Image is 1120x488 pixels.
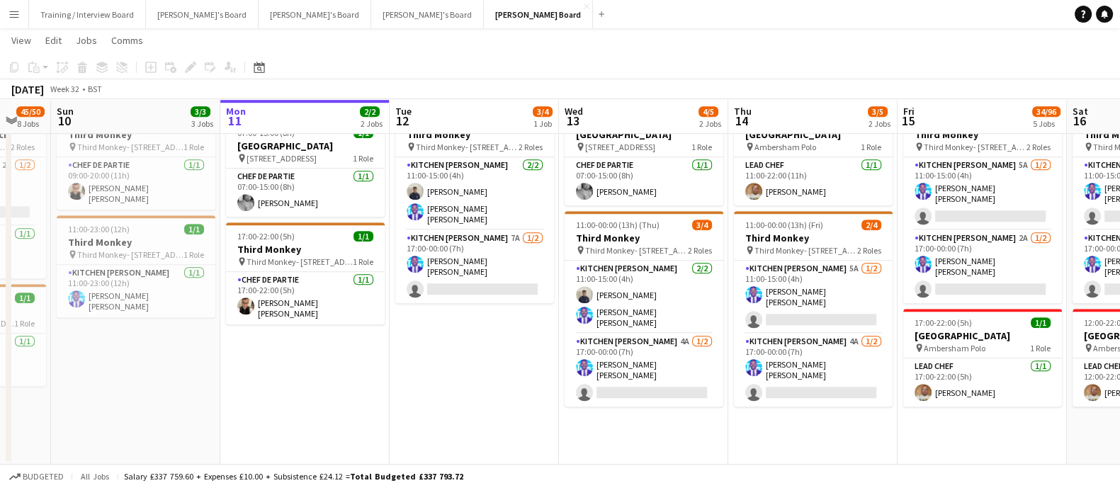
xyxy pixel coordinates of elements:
[533,106,553,117] span: 3/4
[353,231,373,242] span: 1/1
[395,157,554,230] app-card-role: Kitchen [PERSON_NAME]2/211:00-15:00 (4h)[PERSON_NAME][PERSON_NAME] [PERSON_NAME]
[861,142,881,152] span: 1 Role
[565,128,723,141] h3: [GEOGRAPHIC_DATA]
[393,113,412,129] span: 12
[360,106,380,117] span: 2/2
[565,157,723,205] app-card-role: Chef de Partie1/107:00-15:00 (8h)[PERSON_NAME]
[77,142,183,152] span: Third Monkey- [STREET_ADDRESS]
[226,169,385,217] app-card-role: Chef de Partie1/107:00-15:00 (8h)[PERSON_NAME]
[106,31,149,50] a: Comms
[901,113,915,129] span: 15
[903,105,915,118] span: Fri
[915,317,972,328] span: 17:00-22:00 (5h)
[11,142,35,152] span: 2 Roles
[183,142,204,152] span: 1 Role
[361,118,383,129] div: 2 Jobs
[565,108,723,205] div: 07:00-15:00 (8h)1/1[GEOGRAPHIC_DATA] [STREET_ADDRESS]1 RoleChef de Partie1/107:00-15:00 (8h)[PERS...
[57,108,215,210] app-job-card: 09:00-20:00 (11h)1/1Third Monkey Third Monkey- [STREET_ADDRESS]1 RoleChef de Partie1/109:00-20:00...
[237,231,295,242] span: 17:00-22:00 (5h)
[226,243,385,256] h3: Third Monkey
[40,31,67,50] a: Edit
[57,105,74,118] span: Sun
[29,1,146,28] button: Training / Interview Board
[55,113,74,129] span: 10
[734,211,893,407] app-job-card: 11:00-00:00 (13h) (Fri)2/4Third Monkey Third Monkey- [STREET_ADDRESS]2 RolesKitchen [PERSON_NAME]...
[15,293,35,303] span: 1/1
[903,358,1062,407] app-card-role: Lead Chef1/117:00-22:00 (5h)[PERSON_NAME]
[353,153,373,164] span: 1 Role
[191,106,210,117] span: 3/3
[224,113,246,129] span: 11
[395,230,554,303] app-card-role: Kitchen [PERSON_NAME]7A1/217:00-00:00 (7h)[PERSON_NAME] [PERSON_NAME]
[903,329,1062,342] h3: [GEOGRAPHIC_DATA]
[226,105,246,118] span: Mon
[754,142,816,152] span: Ambersham Polo
[23,472,64,482] span: Budgeted
[247,153,317,164] span: [STREET_ADDRESS]
[734,105,752,118] span: Thu
[903,230,1062,303] app-card-role: Kitchen [PERSON_NAME]2A1/217:00-00:00 (7h)[PERSON_NAME] [PERSON_NAME]
[395,128,554,141] h3: Third Monkey
[903,108,1062,303] app-job-card: 11:00-00:00 (13h) (Sat)2/4Third Monkey Third Monkey- [STREET_ADDRESS]2 RolesKitchen [PERSON_NAME]...
[699,118,721,129] div: 2 Jobs
[353,256,373,267] span: 1 Role
[734,128,893,141] h3: [GEOGRAPHIC_DATA]
[734,157,893,205] app-card-role: Lead Chef1/111:00-22:00 (11h)[PERSON_NAME]
[734,108,893,205] app-job-card: 11:00-22:00 (11h)1/1[GEOGRAPHIC_DATA] Ambersham Polo1 RoleLead Chef1/111:00-22:00 (11h)[PERSON_NAME]
[247,256,353,267] span: Third Monkey- [STREET_ADDRESS]
[562,113,583,129] span: 13
[16,106,45,117] span: 45/50
[226,222,385,324] app-job-card: 17:00-22:00 (5h)1/1Third Monkey Third Monkey- [STREET_ADDRESS]1 RoleChef de Partie1/117:00-22:00 ...
[688,245,712,256] span: 2 Roles
[565,232,723,244] h3: Third Monkey
[184,224,204,234] span: 1/1
[565,334,723,407] app-card-role: Kitchen [PERSON_NAME]4A1/217:00-00:00 (7h)[PERSON_NAME] [PERSON_NAME]
[576,220,660,230] span: 11:00-00:00 (13h) (Thu)
[861,220,881,230] span: 2/4
[565,105,583,118] span: Wed
[1073,105,1088,118] span: Sat
[124,471,463,482] div: Salary £337 759.60 + Expenses £10.00 + Subsistence £24.12 =
[903,309,1062,407] div: 17:00-22:00 (5h)1/1[GEOGRAPHIC_DATA] Ambersham Polo1 RoleLead Chef1/117:00-22:00 (5h)[PERSON_NAME]
[1070,113,1088,129] span: 16
[226,272,385,324] app-card-role: Chef de Partie1/117:00-22:00 (5h)[PERSON_NAME] [PERSON_NAME]
[77,249,183,260] span: Third Monkey- [STREET_ADDRESS]
[395,108,554,303] app-job-card: 11:00-00:00 (13h) (Wed)3/4Third Monkey Third Monkey- [STREET_ADDRESS]2 RolesKitchen [PERSON_NAME]...
[226,108,385,217] app-job-card: In progress07:00-15:00 (8h)1/1[GEOGRAPHIC_DATA] [STREET_ADDRESS]1 RoleChef de Partie1/107:00-15:0...
[734,261,893,334] app-card-role: Kitchen [PERSON_NAME]5A1/211:00-15:00 (4h)[PERSON_NAME] [PERSON_NAME]
[903,128,1062,141] h3: Third Monkey
[78,471,112,482] span: All jobs
[565,261,723,334] app-card-role: Kitchen [PERSON_NAME]2/211:00-15:00 (4h)[PERSON_NAME][PERSON_NAME] [PERSON_NAME]
[57,157,215,210] app-card-role: Chef de Partie1/109:00-20:00 (11h)[PERSON_NAME] [PERSON_NAME]
[57,236,215,249] h3: Third Monkey
[47,84,82,94] span: Week 32
[57,128,215,141] h3: Third Monkey
[88,84,102,94] div: BST
[191,118,213,129] div: 3 Jobs
[70,31,103,50] a: Jobs
[76,34,97,47] span: Jobs
[7,469,66,484] button: Budgeted
[395,105,412,118] span: Tue
[484,1,593,28] button: [PERSON_NAME] Board
[734,232,893,244] h3: Third Monkey
[45,34,62,47] span: Edit
[259,1,371,28] button: [PERSON_NAME]'s Board
[1032,106,1060,117] span: 34/96
[519,142,543,152] span: 2 Roles
[146,1,259,28] button: [PERSON_NAME]'s Board
[226,140,385,152] h3: [GEOGRAPHIC_DATA]
[754,245,857,256] span: Third Monkey- [STREET_ADDRESS]
[924,343,985,353] span: Ambersham Polo
[68,224,130,234] span: 11:00-23:00 (12h)
[57,215,215,317] div: 11:00-23:00 (12h)1/1Third Monkey Third Monkey- [STREET_ADDRESS]1 RoleKitchen [PERSON_NAME]1/111:0...
[868,106,888,117] span: 3/5
[11,82,44,96] div: [DATE]
[565,211,723,407] div: 11:00-00:00 (13h) (Thu)3/4Third Monkey Third Monkey- [STREET_ADDRESS]2 RolesKitchen [PERSON_NAME]...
